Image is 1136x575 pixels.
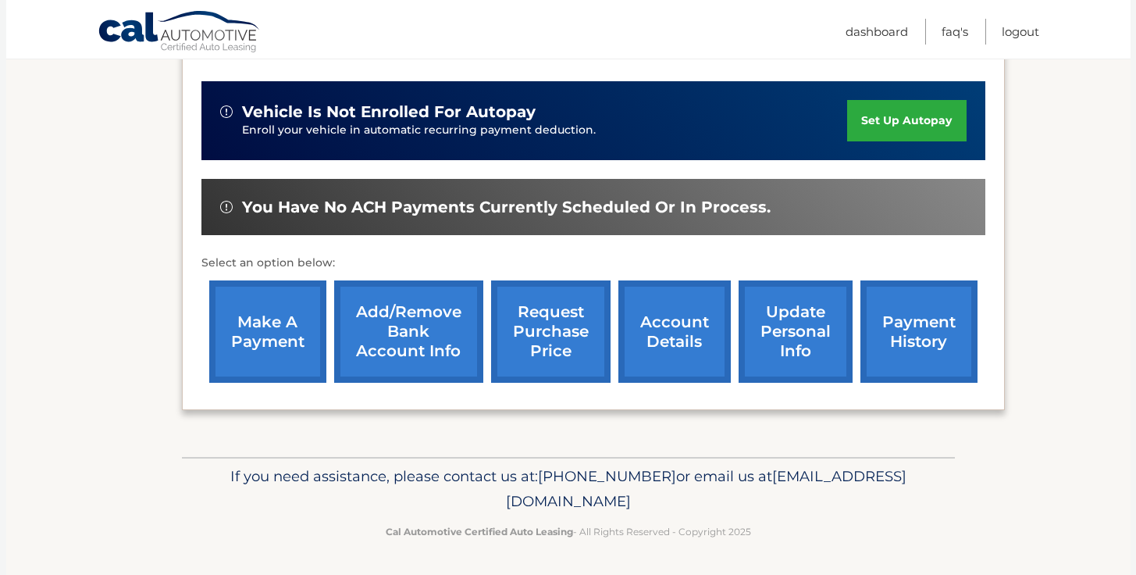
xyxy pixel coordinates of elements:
p: Select an option below: [201,254,985,273]
p: If you need assistance, please contact us at: or email us at [192,464,945,514]
img: alert-white.svg [220,105,233,118]
p: Enroll your vehicle in automatic recurring payment deduction. [242,122,848,139]
a: make a payment [209,280,326,383]
p: - All Rights Reserved - Copyright 2025 [192,523,945,540]
span: vehicle is not enrolled for autopay [242,102,536,122]
span: You have no ACH payments currently scheduled or in process. [242,198,771,217]
a: account details [618,280,731,383]
img: alert-white.svg [220,201,233,213]
a: Dashboard [846,19,908,45]
a: set up autopay [847,100,966,141]
a: FAQ's [942,19,968,45]
a: Logout [1002,19,1039,45]
a: payment history [860,280,978,383]
a: Add/Remove bank account info [334,280,483,383]
span: [EMAIL_ADDRESS][DOMAIN_NAME] [506,467,906,510]
a: update personal info [739,280,853,383]
a: Cal Automotive [98,10,262,55]
a: request purchase price [491,280,611,383]
strong: Cal Automotive Certified Auto Leasing [386,526,573,537]
span: [PHONE_NUMBER] [538,467,676,485]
